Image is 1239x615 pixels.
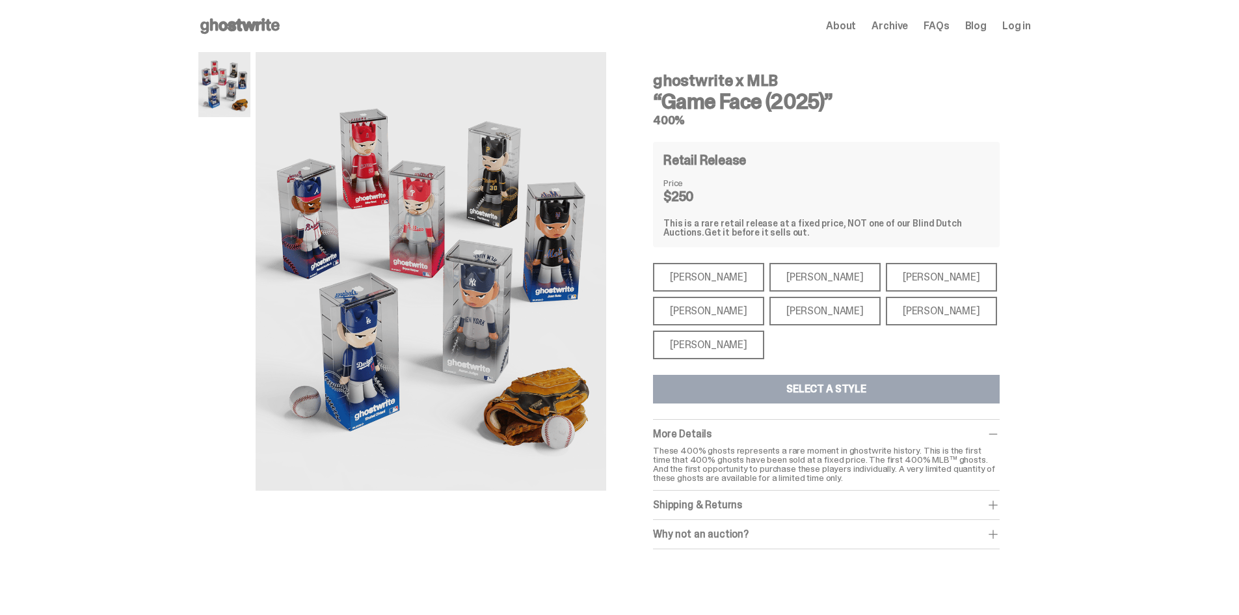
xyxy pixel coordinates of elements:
div: Why not an auction? [653,528,1000,541]
span: More Details [653,427,712,441]
a: FAQs [924,21,949,31]
div: [PERSON_NAME] [653,297,764,325]
a: Blog [965,21,987,31]
div: Shipping & Returns [653,499,1000,512]
h3: “Game Face (2025)” [653,91,1000,112]
div: Select a Style [786,384,866,394]
img: MLB%20400%25%20Primary%20Image.png [256,52,606,491]
div: [PERSON_NAME] [653,263,764,292]
p: These 400% ghosts represents a rare moment in ghostwrite history. This is the first time that 400... [653,446,1000,482]
a: About [826,21,856,31]
dt: Price [663,178,728,187]
div: [PERSON_NAME] [769,263,881,292]
h4: Retail Release [663,154,746,167]
span: Get it before it sells out. [704,226,810,238]
div: This is a rare retail release at a fixed price, NOT one of our Blind Dutch Auctions. [663,219,989,237]
dd: $250 [663,190,728,203]
img: MLB%20400%25%20Primary%20Image.png [198,52,250,117]
div: [PERSON_NAME] [769,297,881,325]
h5: 400% [653,115,1000,126]
button: Select a Style [653,375,1000,403]
div: [PERSON_NAME] [653,331,764,359]
a: Log in [1002,21,1031,31]
h4: ghostwrite x MLB [653,73,1000,89]
a: Archive [872,21,908,31]
div: [PERSON_NAME] [886,263,997,292]
div: [PERSON_NAME] [886,297,997,325]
